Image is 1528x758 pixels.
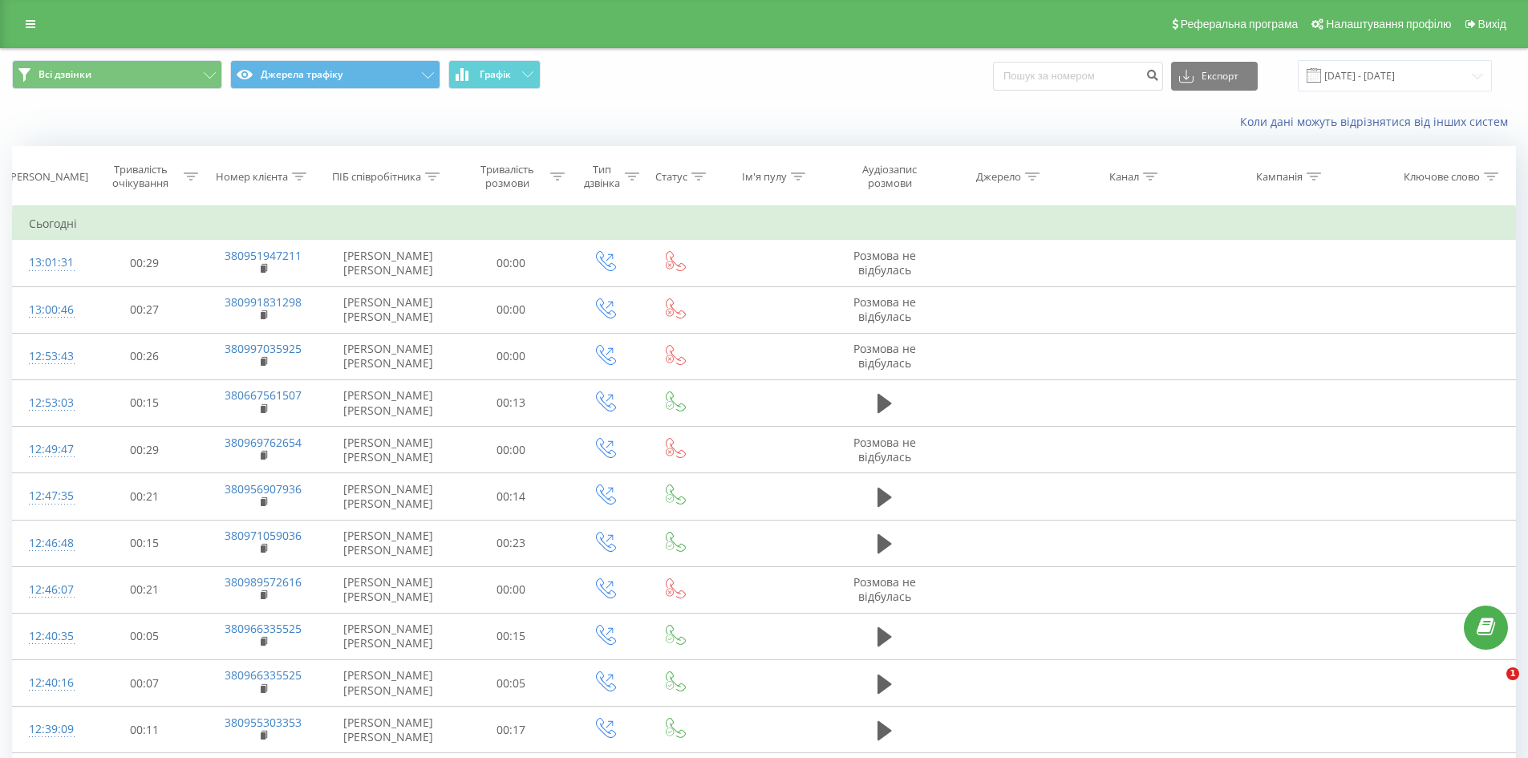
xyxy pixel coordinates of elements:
td: [PERSON_NAME] [PERSON_NAME] [323,520,453,566]
div: Тривалість очікування [101,163,180,190]
span: 1 [1506,667,1519,680]
td: 00:15 [87,379,203,426]
td: 00:00 [453,566,569,613]
div: 12:53:03 [29,387,71,419]
td: 00:29 [87,240,203,286]
div: 12:39:09 [29,714,71,745]
td: 00:23 [453,520,569,566]
span: Розмова не відбулась [853,574,916,604]
div: ПІБ співробітника [332,170,421,184]
div: Канал [1109,170,1139,184]
td: [PERSON_NAME] [PERSON_NAME] [323,379,453,426]
div: Ключове слово [1404,170,1480,184]
span: Вихід [1478,18,1506,30]
td: 00:21 [87,473,203,520]
td: 00:15 [87,520,203,566]
div: 12:49:47 [29,434,71,465]
a: 380989572616 [225,574,302,590]
td: 00:21 [87,566,203,613]
span: Налаштування профілю [1326,18,1451,30]
div: 12:46:07 [29,574,71,606]
a: 380667561507 [225,387,302,403]
td: 00:26 [87,333,203,379]
td: 00:00 [453,427,569,473]
div: Аудіозапис розмови [843,163,936,190]
div: Джерело [976,170,1021,184]
a: 380997035925 [225,341,302,356]
td: 00:15 [453,613,569,659]
td: 00:07 [87,660,203,707]
div: Статус [655,170,687,184]
div: Номер клієнта [216,170,288,184]
td: [PERSON_NAME] [PERSON_NAME] [323,333,453,379]
div: Тип дзвінка [583,163,621,190]
td: [PERSON_NAME] [PERSON_NAME] [323,473,453,520]
td: 00:05 [453,660,569,707]
div: Тривалість розмови [468,163,547,190]
input: Пошук за номером [993,62,1163,91]
a: 380969762654 [225,435,302,450]
td: 00:27 [87,286,203,333]
div: 12:40:16 [29,667,71,699]
button: Всі дзвінки [12,60,222,89]
div: 12:40:35 [29,621,71,652]
td: Сьогодні [13,208,1516,240]
button: Експорт [1171,62,1258,91]
span: Реферальна програма [1181,18,1299,30]
button: Графік [448,60,541,89]
span: Розмова не відбулась [853,294,916,324]
a: 380991831298 [225,294,302,310]
div: 12:53:43 [29,341,71,372]
iframe: Intercom live chat [1473,667,1512,706]
div: 12:47:35 [29,480,71,512]
a: 380956907936 [225,481,302,497]
td: [PERSON_NAME] [PERSON_NAME] [323,613,453,659]
td: 00:00 [453,286,569,333]
a: 380951947211 [225,248,302,263]
a: 380971059036 [225,528,302,543]
a: 380966335525 [225,621,302,636]
td: 00:00 [453,240,569,286]
td: 00:13 [453,379,569,426]
a: 380955303353 [225,715,302,730]
td: [PERSON_NAME] [PERSON_NAME] [323,566,453,613]
span: Розмова не відбулась [853,341,916,371]
td: [PERSON_NAME] [PERSON_NAME] [323,660,453,707]
div: 12:46:48 [29,528,71,559]
td: 00:17 [453,707,569,753]
td: [PERSON_NAME] [PERSON_NAME] [323,707,453,753]
button: Джерела трафіку [230,60,440,89]
td: 00:05 [87,613,203,659]
a: 380966335525 [225,667,302,683]
td: 00:14 [453,473,569,520]
span: Всі дзвінки [39,68,91,81]
a: Коли дані можуть відрізнятися вiд інших систем [1240,114,1516,129]
td: [PERSON_NAME] [PERSON_NAME] [323,427,453,473]
span: Графік [480,69,511,80]
div: 13:00:46 [29,294,71,326]
div: Кампанія [1256,170,1303,184]
td: 00:11 [87,707,203,753]
td: 00:29 [87,427,203,473]
span: Розмова не відбулась [853,435,916,464]
div: [PERSON_NAME] [7,170,88,184]
td: [PERSON_NAME] [PERSON_NAME] [323,240,453,286]
span: Розмова не відбулась [853,248,916,278]
div: 13:01:31 [29,247,71,278]
td: 00:00 [453,333,569,379]
td: [PERSON_NAME] [PERSON_NAME] [323,286,453,333]
div: Ім'я пулу [742,170,787,184]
